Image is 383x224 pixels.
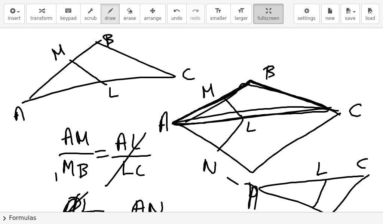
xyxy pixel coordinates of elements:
[345,16,355,21] span: save
[119,4,140,24] button: erase
[294,4,320,24] button: settings
[85,16,97,21] span: scrub
[167,4,187,24] button: undoundo
[105,16,116,21] span: draw
[171,16,183,21] span: undo
[190,16,200,21] span: redo
[210,16,227,21] span: smaller
[26,4,56,24] button: transform
[8,16,21,21] span: insert
[140,4,166,24] button: arrange
[60,16,77,21] span: keypad
[361,4,379,24] button: load
[123,16,136,21] span: erase
[30,16,52,21] span: transform
[325,16,335,21] span: new
[192,6,199,15] i: redo
[80,4,101,24] button: scrub
[253,4,283,24] button: fullscreen
[65,6,72,15] i: keyboard
[230,4,252,24] button: format_sizelarger
[173,6,180,15] i: undo
[4,4,25,24] button: insert
[215,6,222,15] i: format_size
[257,16,279,21] span: fullscreen
[206,4,231,24] button: format_sizesmaller
[235,16,248,21] span: larger
[341,4,360,24] button: save
[144,16,162,21] span: arrange
[321,4,339,24] button: new
[56,4,81,24] button: keyboardkeypad
[238,6,245,15] i: format_size
[186,4,205,24] button: redoredo
[298,16,316,21] span: settings
[365,16,375,21] span: load
[101,4,120,24] button: draw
